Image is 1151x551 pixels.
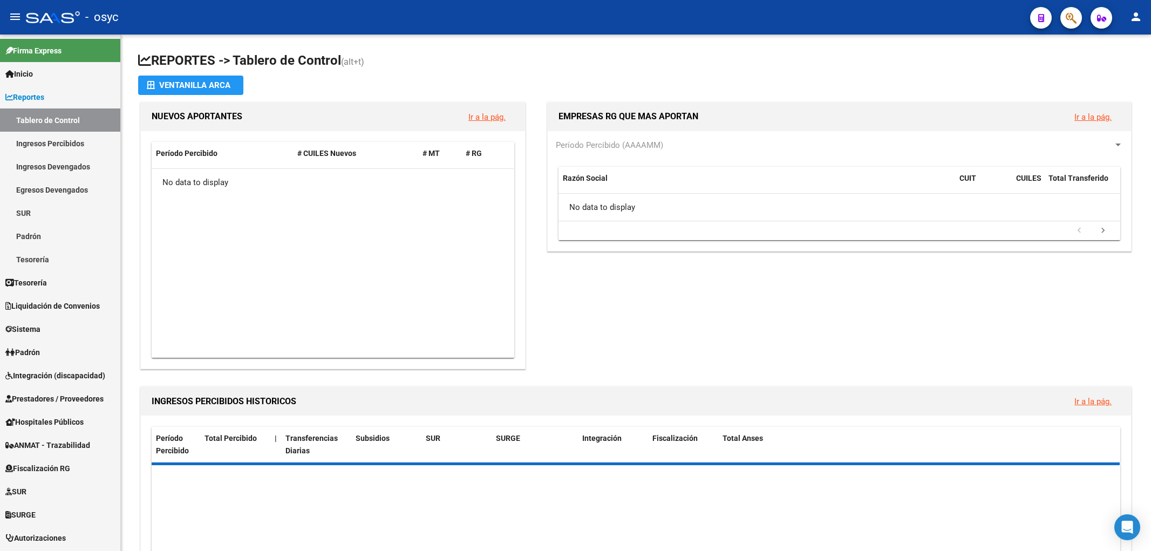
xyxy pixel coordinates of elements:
button: Ir a la pág. [1066,107,1120,127]
span: SUR [426,434,440,443]
datatable-header-cell: CUILES [1012,167,1044,202]
span: Integración (discapacidad) [5,370,105,382]
span: Período Percibido [156,434,189,455]
datatable-header-cell: Transferencias Diarias [281,427,351,462]
span: EMPRESAS RG QUE MAS APORTAN [559,111,698,121]
datatable-header-cell: # MT [418,142,461,165]
span: Período Percibido [156,149,217,158]
datatable-header-cell: # CUILES Nuevos [293,142,418,165]
span: Hospitales Públicos [5,416,84,428]
datatable-header-cell: | [270,427,281,462]
datatable-header-cell: Integración [578,427,648,462]
span: CUIT [959,174,976,182]
h1: REPORTES -> Tablero de Control [138,52,1134,71]
datatable-header-cell: Razón Social [559,167,955,202]
datatable-header-cell: Total Transferido [1044,167,1120,202]
span: Período Percibido (AAAAMM) [556,140,663,150]
span: Prestadores / Proveedores [5,393,104,405]
span: Total Percibido [205,434,257,443]
span: Tesorería [5,277,47,289]
span: Transferencias Diarias [285,434,338,455]
a: Ir a la pág. [1074,112,1112,122]
span: ANMAT - Trazabilidad [5,439,90,451]
button: Ir a la pág. [460,107,514,127]
datatable-header-cell: Período Percibido [152,142,293,165]
button: Ir a la pág. [1066,391,1120,411]
span: # MT [423,149,440,158]
span: # RG [466,149,482,158]
datatable-header-cell: Fiscalización [648,427,718,462]
mat-icon: menu [9,10,22,23]
div: No data to display [559,194,1120,221]
datatable-header-cell: SURGE [492,427,578,462]
datatable-header-cell: SUR [421,427,492,462]
datatable-header-cell: Período Percibido [152,427,200,462]
a: Ir a la pág. [1074,397,1112,406]
span: SURGE [5,509,36,521]
span: CUILES [1016,174,1041,182]
span: Fiscalización [652,434,698,443]
span: Total Anses [723,434,763,443]
datatable-header-cell: Total Percibido [200,427,270,462]
span: Firma Express [5,45,62,57]
span: Fiscalización RG [5,462,70,474]
span: SUR [5,486,26,498]
button: Ventanilla ARCA [138,76,243,95]
span: (alt+t) [341,57,364,67]
span: Padrón [5,346,40,358]
div: Open Intercom Messenger [1114,514,1140,540]
datatable-header-cell: # RG [461,142,505,165]
span: Total Transferido [1048,174,1108,182]
datatable-header-cell: Total Anses [718,427,1111,462]
span: Integración [582,434,622,443]
div: No data to display [152,169,514,196]
mat-icon: person [1129,10,1142,23]
span: Reportes [5,91,44,103]
a: Ir a la pág. [468,112,506,122]
span: Autorizaciones [5,532,66,544]
span: Inicio [5,68,33,80]
span: Sistema [5,323,40,335]
datatable-header-cell: Subsidios [351,427,421,462]
span: # CUILES Nuevos [297,149,356,158]
span: INGRESOS PERCIBIDOS HISTORICOS [152,396,296,406]
a: go to next page [1093,225,1113,237]
div: Ventanilla ARCA [147,76,235,95]
span: Liquidación de Convenios [5,300,100,312]
span: SURGE [496,434,520,443]
a: go to previous page [1069,225,1089,237]
datatable-header-cell: CUIT [955,167,1012,202]
span: Subsidios [356,434,390,443]
span: | [275,434,277,443]
span: NUEVOS APORTANTES [152,111,242,121]
span: - osyc [85,5,119,29]
span: Razón Social [563,174,608,182]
